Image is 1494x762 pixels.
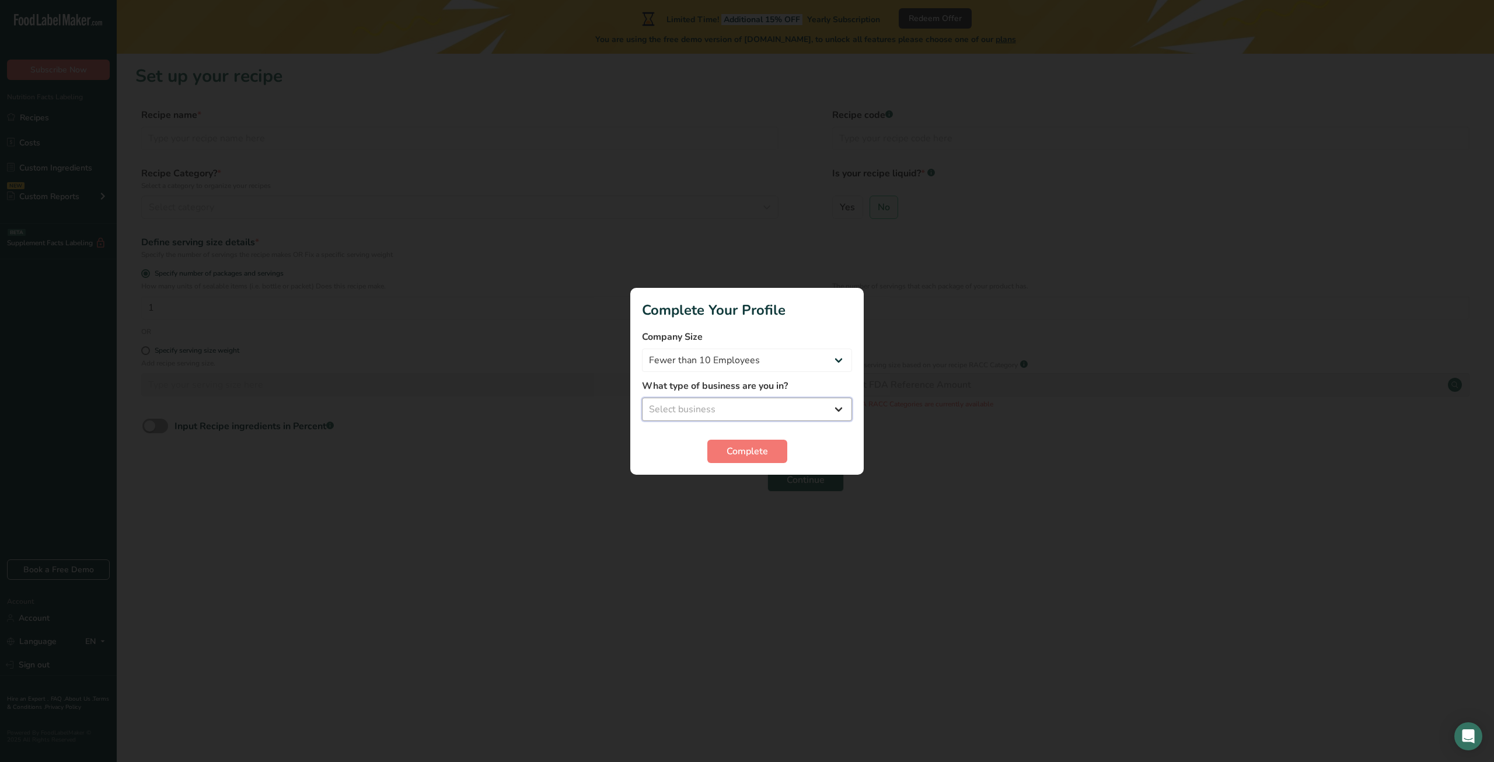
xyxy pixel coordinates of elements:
label: Company Size [642,330,852,344]
div: Open Intercom Messenger [1454,722,1482,750]
span: Complete [727,444,768,458]
button: Complete [707,440,787,463]
h1: Complete Your Profile [642,300,852,321]
label: What type of business are you in? [642,379,852,393]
